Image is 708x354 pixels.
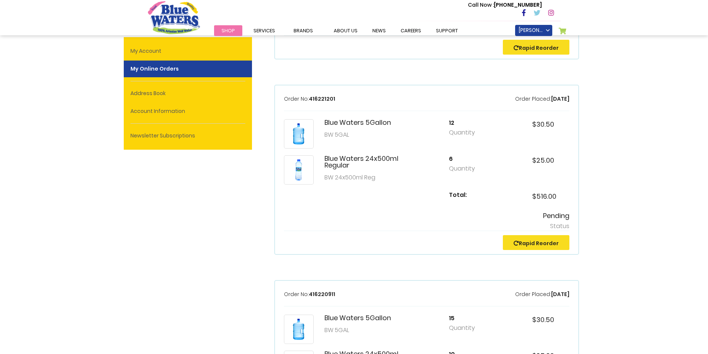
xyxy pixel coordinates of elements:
a: [PERSON_NAME] [515,25,552,36]
a: My Account [124,43,252,59]
p: 416221201 [284,95,335,103]
p: Status [284,222,569,231]
p: [DATE] [515,290,569,298]
span: $516.00 [532,192,556,201]
span: Call Now : [468,1,494,9]
h5: Blue Waters 5Gallon [324,315,391,321]
span: $30.50 [532,120,554,129]
p: Quantity [449,164,486,173]
p: BW 24x500ml Reg [324,173,403,182]
h5: 15 [449,315,486,322]
p: 416220911 [284,290,335,298]
a: News [365,25,393,36]
a: support [429,25,465,36]
span: $30.50 [532,315,554,324]
span: Services [253,27,275,34]
h5: Blue Waters 5Gallon [324,119,391,126]
span: Order No: [284,95,309,103]
strong: My Online Orders [124,61,252,77]
span: $25.00 [532,156,554,165]
span: Order Placed: [515,290,551,298]
p: Quantity [449,324,486,332]
a: careers [393,25,429,36]
h5: 12 [449,119,486,126]
button: Rapid Reorder [503,40,569,55]
a: Newsletter Subscriptions [124,127,252,144]
span: Order No: [284,290,309,298]
button: Rapid Reorder [503,235,569,250]
a: about us [326,25,365,36]
h5: 6 [449,155,486,162]
span: Shop [222,27,235,34]
a: Account Information [124,103,252,120]
span: Order Placed: [515,95,551,103]
p: BW 5GAL [324,130,391,139]
h5: Pending [284,212,569,220]
span: Brands [294,27,313,34]
p: BW 5GAL [324,326,391,335]
a: Address Book [124,85,252,102]
a: Rapid Reorder [514,240,559,247]
p: [DATE] [515,95,569,103]
h5: Blue Waters 24x500ml Regular [324,155,403,169]
p: Quantity [449,128,486,137]
h5: Total: [449,191,486,198]
a: store logo [148,1,200,34]
a: Rapid Reorder [514,44,559,52]
p: [PHONE_NUMBER] [468,1,542,9]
